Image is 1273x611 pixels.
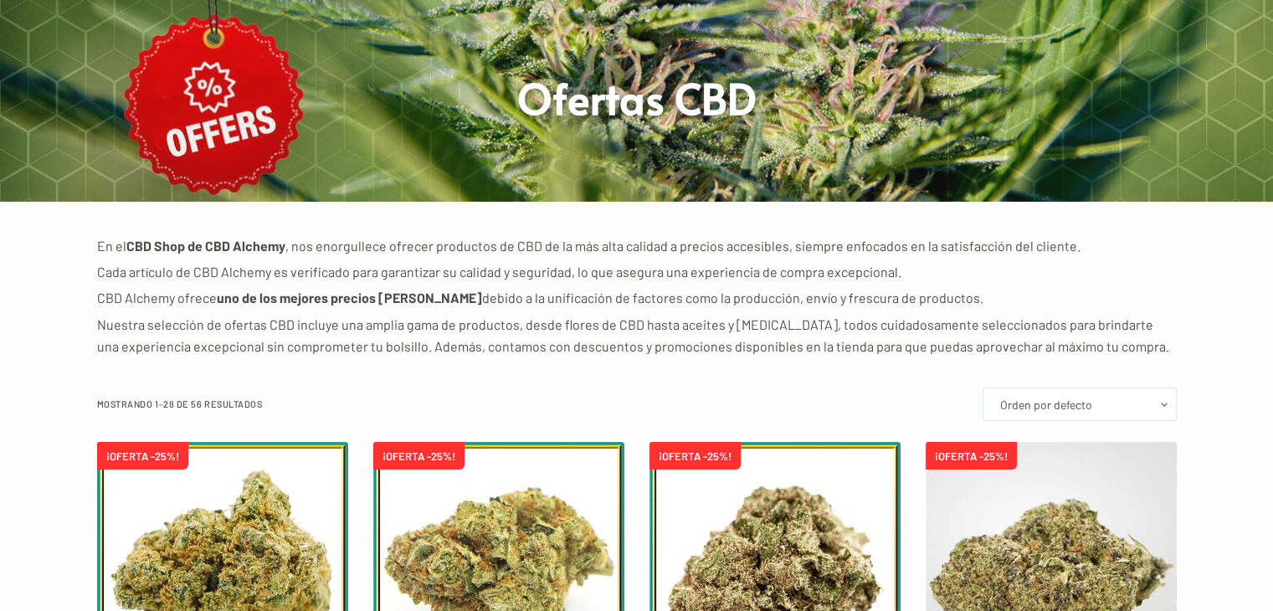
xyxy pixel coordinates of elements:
[926,442,1017,470] span: ¡OFERTA -25%!
[97,314,1177,358] p: Nuestra selección de ofertas CBD incluye una amplia gama de productos, desde flores de CBD hasta ...
[97,235,1177,257] p: En el , nos enorgullece ofrecer productos de CBD de la más alta calidad a precios accesibles, sie...
[97,442,188,470] span: ¡OFERTA -25%!
[217,290,482,305] strong: uno de los mejores precios [PERSON_NAME]
[983,388,1177,421] select: Pedido de la tienda
[323,70,951,125] h1: Ofertas CBD
[373,442,465,470] span: ¡OFERTA -25%!
[97,287,1177,309] p: CBD Alchemy ofrece debido a la unificación de factores como la producción, envío y frescura de pr...
[97,261,1177,283] p: Cada artículo de CBD Alchemy es verificado para garantizar su calidad y seguridad, lo que asegura...
[649,442,741,470] span: ¡OFERTA -25%!
[97,397,263,412] p: Mostrando 1–28 de 56 resultados
[126,238,285,254] strong: CBD Shop de CBD Alchemy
